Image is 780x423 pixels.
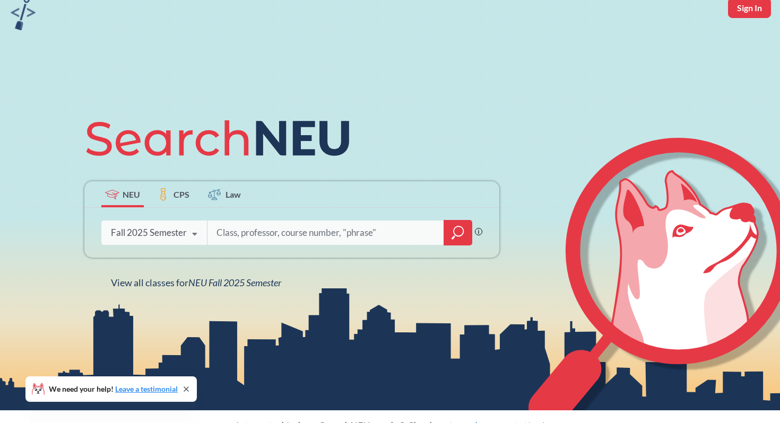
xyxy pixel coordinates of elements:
[115,384,178,393] a: Leave a testimonial
[111,227,187,239] div: Fall 2025 Semester
[49,385,178,393] span: We need your help!
[452,225,464,240] svg: magnifying glass
[188,277,281,288] span: NEU Fall 2025 Semester
[174,188,189,200] span: CPS
[444,220,472,245] div: magnifying glass
[215,222,436,244] input: Class, professor, course number, "phrase"
[111,277,281,288] span: View all classes for
[123,188,140,200] span: NEU
[226,188,241,200] span: Law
